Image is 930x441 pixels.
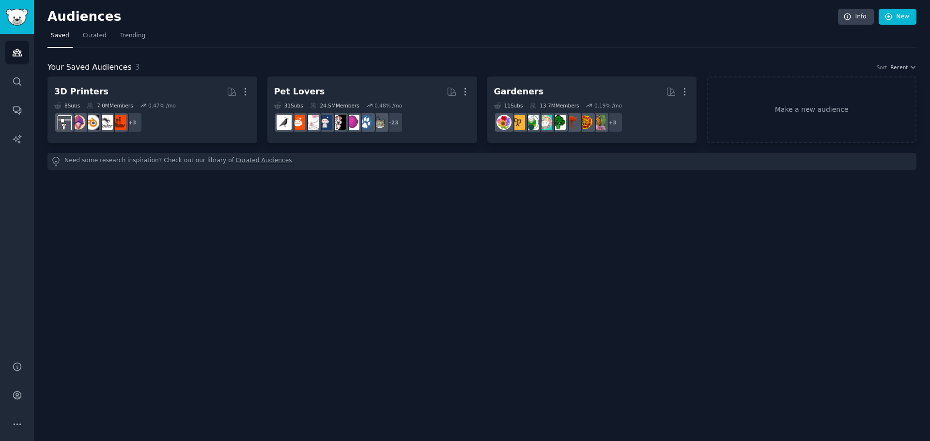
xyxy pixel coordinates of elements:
img: GummySearch logo [6,9,28,26]
a: Curated [79,28,110,48]
div: + 3 [122,112,142,133]
div: 0.48 % /mo [374,102,402,109]
div: Need some research inspiration? Check out our library of [47,153,916,170]
img: dogs [358,115,373,130]
div: 3D Printers [54,86,108,98]
div: 7.0M Members [87,102,133,109]
span: Curated [83,31,107,40]
img: 3Dmodeling [71,115,86,130]
span: 3 [135,62,140,72]
a: New [879,9,916,25]
div: 0.19 % /mo [594,102,622,109]
h2: Audiences [47,9,838,25]
img: vegetablegardening [551,115,566,130]
div: Gardeners [494,86,544,98]
div: Sort [877,64,887,71]
a: Pet Lovers31Subs24.5MMembers0.48% /mo+23catsdogsAquariumsparrotsdogswithjobsRATSBeardedDragonsbir... [267,76,477,143]
a: Trending [117,28,149,48]
img: mycology [564,115,579,130]
a: Info [838,9,874,25]
div: Pet Lovers [274,86,325,98]
span: Saved [51,31,69,40]
button: Recent [890,64,916,71]
div: 11 Sub s [494,102,523,109]
img: ender3 [98,115,113,130]
img: parrots [331,115,346,130]
img: gardening [591,115,606,130]
div: 8 Sub s [54,102,80,109]
img: GardeningUK [510,115,525,130]
span: Trending [120,31,145,40]
img: 3Dprinting [57,115,72,130]
a: Gardeners11Subs13.7MMembers0.19% /mo+3gardeningwhatsthisplantmycologyvegetablegardeningsucculents... [487,76,697,143]
div: 13.7M Members [529,102,579,109]
img: Aquariums [344,115,359,130]
div: + 3 [603,112,623,133]
div: 0.47 % /mo [148,102,176,109]
img: blender [84,115,99,130]
img: whatsthisplant [578,115,593,130]
img: dogswithjobs [317,115,332,130]
img: RATS [304,115,319,130]
a: Curated Audiences [236,156,292,167]
img: flowers [496,115,511,130]
div: 31 Sub s [274,102,303,109]
img: BeardedDragons [290,115,305,130]
img: birding [277,115,292,130]
a: 3D Printers8Subs7.0MMembers0.47% /mo+3FixMyPrintender3blender3Dmodeling3Dprinting [47,76,257,143]
a: Saved [47,28,73,48]
span: Recent [890,64,908,71]
div: + 23 [383,112,403,133]
img: FixMyPrint [111,115,126,130]
div: 24.5M Members [310,102,359,109]
img: succulents [537,115,552,130]
a: Make a new audience [707,76,916,143]
span: Your Saved Audiences [47,61,132,74]
img: SavageGarden [524,115,539,130]
img: cats [372,115,387,130]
